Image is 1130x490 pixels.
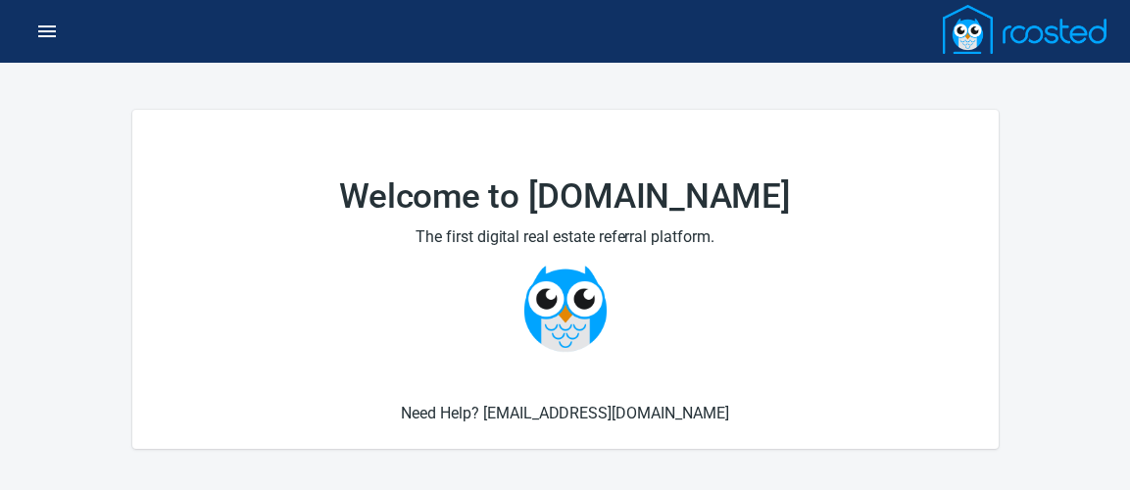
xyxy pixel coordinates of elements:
[179,177,952,217] h1: Welcome to [DOMAIN_NAME]
[156,401,975,425] h6: Need Help? [EMAIL_ADDRESS][DOMAIN_NAME]
[943,5,1107,54] img: Logo
[179,224,952,249] h2: The first digital real estate referral platform.
[521,265,610,353] img: Owlie
[1047,402,1115,475] iframe: Chat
